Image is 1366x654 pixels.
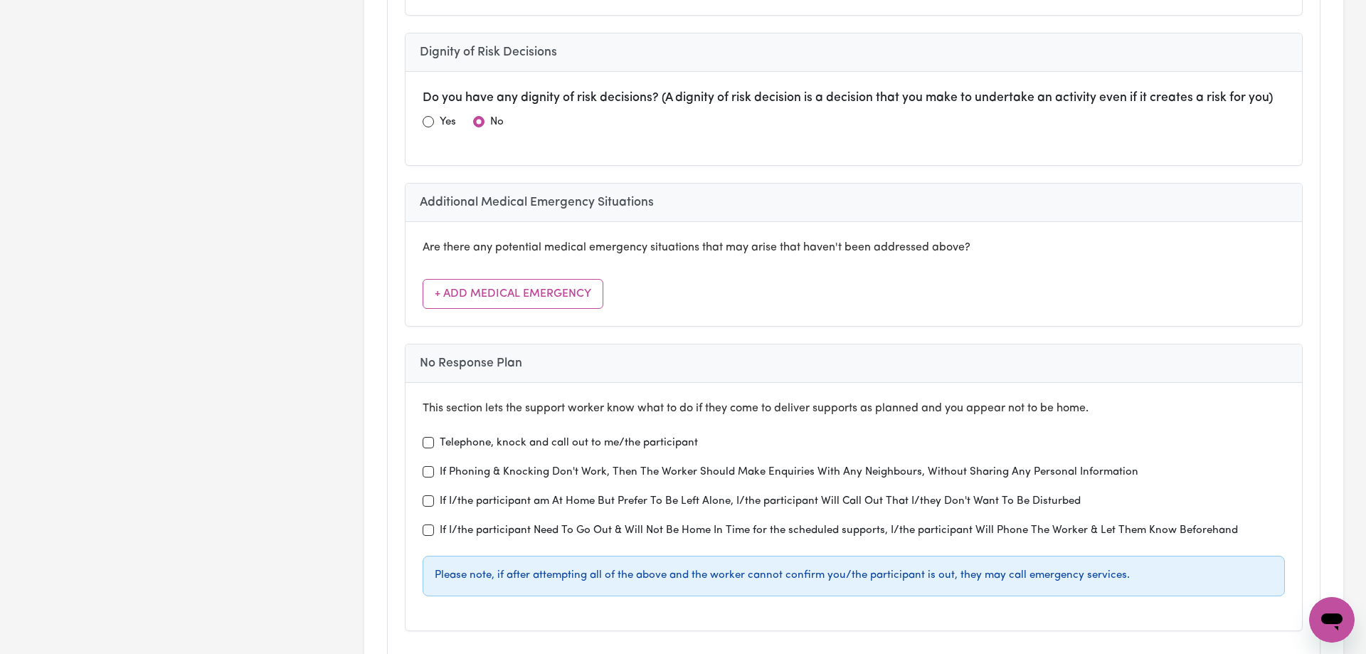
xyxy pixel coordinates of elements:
h4: No Response Plan [420,356,1288,371]
label: Yes [440,115,456,131]
p: This section lets the support worker know what to do if they come to deliver supports as planned ... [423,400,1285,417]
label: If I/the participant am At Home But Prefer To Be Left Alone, I/the participant Will Call Out That... [440,494,1081,510]
h4: Additional Medical Emergency Situations [420,195,1288,210]
div: Please note, if after attempting all of the above and the worker cannot confirm you/the participa... [423,556,1285,596]
button: + Add Medical Emergency [423,279,603,309]
label: Do you have any dignity of risk decisions? (A dignity of risk decision is a decision that you mak... [423,89,1273,107]
label: If I/the participant Need To Go Out & Will Not Be Home In Time for the scheduled supports, I/the ... [440,523,1238,539]
label: No [490,115,504,131]
p: Are there any potential medical emergency situations that may arise that haven't been addressed a... [423,239,1285,256]
iframe: Button to launch messaging window [1309,597,1355,643]
h4: Dignity of Risk Decisions [420,45,1288,60]
label: Telephone, knock and call out to me/the participant [440,436,698,452]
label: If Phoning & Knocking Don't Work, Then The Worker Should Make Enquiries With Any Neighbours, With... [440,465,1138,481]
